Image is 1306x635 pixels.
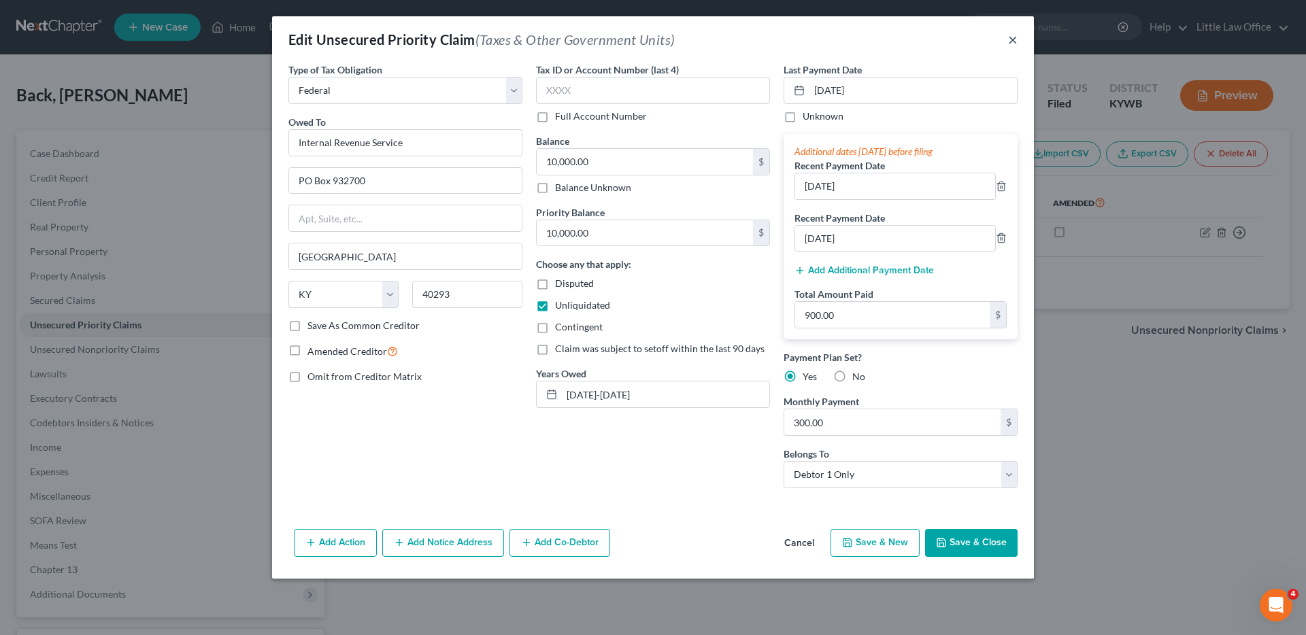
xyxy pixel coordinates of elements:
[555,321,603,332] span: Contingent
[794,211,885,225] label: Recent Payment Date
[536,257,631,271] label: Choose any that apply:
[289,205,522,231] input: Apt, Suite, etc...
[537,149,753,175] input: 0.00
[562,381,769,407] input: --
[289,168,522,194] input: Enter address...
[475,31,675,48] span: (Taxes & Other Government Units)
[307,319,420,332] label: Save As Common Creditor
[784,409,1001,435] input: 0.00
[794,287,873,301] label: Total Amount Paid
[536,205,605,220] label: Priority Balance
[307,371,422,382] span: Omit from Creditor Matrix
[555,181,631,194] label: Balance Unknown
[288,64,382,75] span: Type of Tax Obligation
[555,299,610,311] span: Unliquidated
[773,530,825,557] button: Cancel
[784,394,859,409] label: Monthly Payment
[288,129,522,156] input: Search creditor by name...
[509,529,610,557] button: Add Co-Debtor
[1260,589,1292,621] iframe: Intercom live chat
[555,343,765,354] span: Claim was subject to setoff within the last 90 days
[1288,589,1299,600] span: 4
[990,302,1006,328] div: $
[753,149,769,175] div: $
[803,371,817,382] span: Yes
[809,78,1017,103] input: MM/DD/YYYY
[536,77,770,104] input: XXXX
[794,145,1007,158] div: Additional dates [DATE] before filing
[925,529,1018,557] button: Save & Close
[288,30,675,49] div: Edit Unsecured Priority Claim
[852,371,865,382] span: No
[307,345,387,357] span: Amended Creditor
[795,226,995,252] input: --
[536,134,569,148] label: Balance
[536,366,586,381] label: Years Owed
[412,281,522,308] input: Enter zip...
[1001,409,1017,435] div: $
[831,529,920,557] button: Save & New
[794,265,934,276] button: Add Additional Payment Date
[537,220,753,246] input: 0.00
[753,220,769,246] div: $
[795,173,995,199] input: --
[794,158,885,173] label: Recent Payment Date
[795,302,990,328] input: 0.00
[555,277,594,289] span: Disputed
[294,529,377,557] button: Add Action
[1008,31,1018,48] button: ×
[536,63,679,77] label: Tax ID or Account Number (last 4)
[803,109,843,123] label: Unknown
[784,448,829,460] span: Belongs To
[555,109,647,123] label: Full Account Number
[289,243,522,269] input: Enter city...
[288,116,326,128] span: Owed To
[382,529,504,557] button: Add Notice Address
[784,350,1018,364] label: Payment Plan Set?
[784,63,862,77] label: Last Payment Date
